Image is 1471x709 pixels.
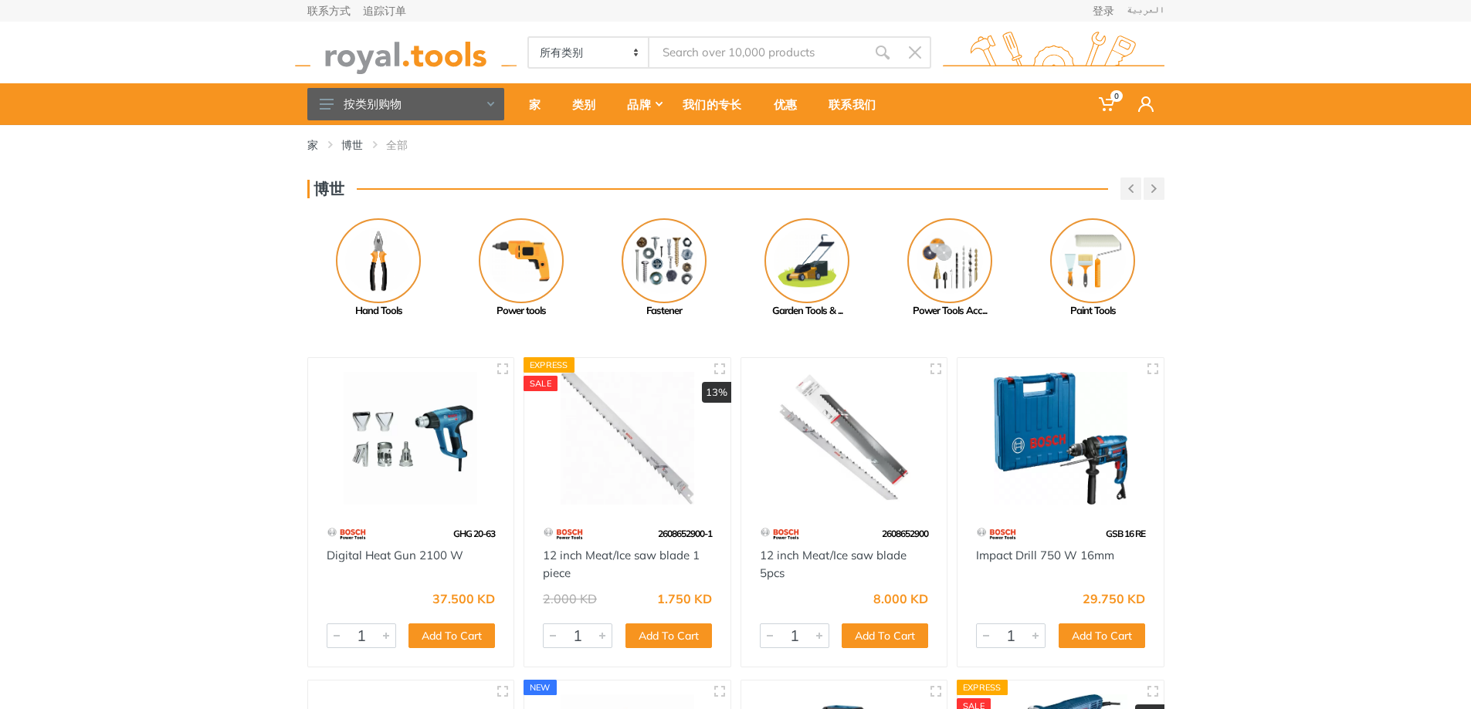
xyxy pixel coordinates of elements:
div: 37.500 KD [432,593,495,605]
font: 联系我们 [829,97,876,112]
font: 全部 [386,138,408,152]
a: 12 inch Meat/Ice saw blade 5pcs [760,548,907,580]
img: Royal Tools - 12 inch Meat/Ice saw blade 1 piece [538,372,717,505]
div: 29.750 KD [1083,593,1145,605]
font: 家 [529,97,541,112]
img: 55.webp [976,520,1017,547]
a: Fastener [593,218,736,319]
a: 我们的专长 [672,83,763,125]
img: royal.tools Logo [295,32,517,74]
img: 55.webp [543,520,584,547]
a: Garden Tools & ... [736,218,879,319]
img: Royal Tools - Digital Heat Gun 2100 W [322,372,500,505]
font: العربية [1127,4,1164,18]
div: Fastener [593,303,736,319]
img: Royal - Power tools [479,218,564,303]
a: 博世 [341,137,363,153]
div: Power Tools Acc... [879,303,1022,319]
font: 品牌 [627,97,651,112]
img: Royal - Power Tools Accessories [907,218,992,303]
div: Express [524,357,575,373]
div: Express [957,680,1008,695]
img: Royal Tools - 冲击钻 750 W 16mm [971,372,1150,505]
span: 2608652900 [882,528,928,539]
div: SALE [524,376,558,391]
font: 按类别购物 [344,96,402,111]
div: 8.000 KD [873,593,928,605]
img: Royal - Fastener [622,218,707,303]
a: Digital Heat Gun 2100 W [327,548,463,562]
font: 我们的专长 [683,97,742,112]
span: GSB 16 RE [1106,528,1145,539]
img: Royal - Hand Tools [336,218,421,303]
font: 追踪订单 [363,4,406,18]
a: 0 [1088,83,1127,125]
a: 联系方式 [307,5,351,16]
font: 类别 [572,97,596,112]
button: Add To Cart [625,623,712,648]
div: Power tools [450,303,593,319]
a: 12 inch Meat/Ice saw blade 1 piece [543,548,700,580]
font: 博世 [341,138,363,152]
button: Add To Cart [842,623,928,648]
a: 家 [307,137,318,153]
div: Garden Tools & ... [736,303,879,319]
img: Royal - Garden Tools & Accessories [764,218,849,303]
a: 类别 [561,83,617,125]
a: Hand Tools [307,218,450,319]
a: العربية [1127,5,1164,16]
a: Power tools [450,218,593,319]
font: 联系方式 [307,4,351,18]
span: 2608652900-1 [658,528,712,539]
a: Paint Tools [1022,218,1164,319]
div: new [524,680,557,695]
img: Royal Tools - 12 英寸肉/冰锯片 5 件 [755,372,934,505]
img: Royal - Paint Tools [1050,218,1135,303]
a: 优惠 [763,83,819,125]
img: 55.webp [327,520,368,547]
a: 家 [518,83,561,125]
a: 追踪订单 [363,5,406,16]
img: royal.tools Logo [943,32,1164,74]
div: 1.750 KD [657,593,712,605]
font: 家 [307,138,318,152]
button: Add To Cart [1059,623,1145,648]
div: Paint Tools [1022,303,1164,319]
a: Impact Drill 750 W 16mm [976,548,1114,562]
font: 优惠 [774,97,798,112]
span: GHG 20-63 [453,528,495,539]
font: 博世 [314,179,344,198]
a: 登录 [1093,5,1114,16]
button: 按类别购物 [307,88,504,120]
input: Site search [649,36,866,69]
a: Power Tools Acc... [879,218,1022,319]
button: Add To Cart [408,623,495,648]
div: 2.000 KD [543,593,597,605]
img: 55.webp [760,520,801,547]
font: 登录 [1093,4,1114,18]
font: 0 [1114,91,1119,101]
nav: breadcrumb [307,137,1164,153]
div: 13% [702,382,731,403]
a: 联系我们 [818,83,896,125]
div: Hand Tools [307,303,450,319]
select: Category [529,38,650,67]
